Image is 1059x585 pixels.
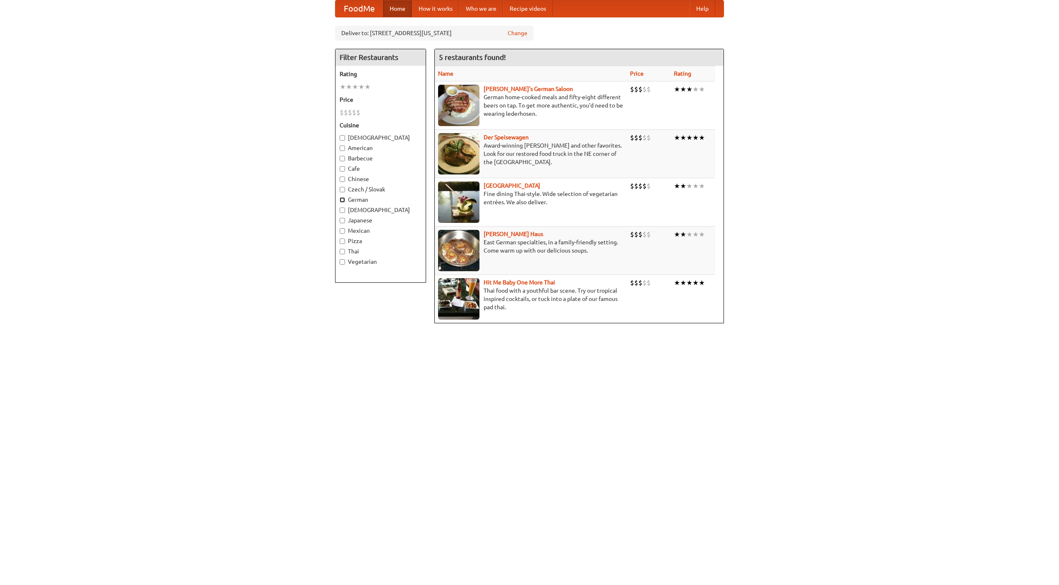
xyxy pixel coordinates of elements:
h5: Price [340,96,422,104]
h5: Rating [340,70,422,78]
label: American [340,144,422,152]
label: Chinese [340,175,422,183]
li: $ [638,181,642,191]
label: [DEMOGRAPHIC_DATA] [340,206,422,214]
input: Czech / Slovak [340,187,345,192]
p: East German specialties, in a family-friendly setting. Come warm up with our delicious soups. [438,238,623,255]
label: Mexican [340,227,422,235]
li: $ [344,108,348,117]
h5: Cuisine [340,121,422,129]
label: German [340,196,422,204]
li: ★ [674,230,680,239]
label: Barbecue [340,154,422,162]
b: [GEOGRAPHIC_DATA] [484,182,540,189]
input: German [340,197,345,203]
li: ★ [674,181,680,191]
div: Deliver to: [STREET_ADDRESS][US_STATE] [335,26,534,41]
a: How it works [412,0,459,17]
input: [DEMOGRAPHIC_DATA] [340,135,345,141]
li: ★ [686,133,692,142]
li: ★ [692,278,699,287]
li: $ [634,230,638,239]
input: Mexican [340,228,345,234]
li: ★ [340,82,346,91]
a: [PERSON_NAME] Haus [484,231,543,237]
li: ★ [346,82,352,91]
li: $ [647,85,651,94]
li: $ [630,85,634,94]
li: $ [642,278,647,287]
li: ★ [699,181,705,191]
li: $ [630,278,634,287]
li: ★ [674,133,680,142]
a: FoodMe [335,0,383,17]
li: $ [630,133,634,142]
input: Pizza [340,239,345,244]
li: ★ [352,82,358,91]
img: speisewagen.jpg [438,133,479,174]
li: $ [647,133,651,142]
li: $ [642,181,647,191]
li: $ [647,230,651,239]
input: Cafe [340,166,345,172]
li: ★ [686,278,692,287]
li: ★ [674,85,680,94]
li: ★ [680,230,686,239]
a: [PERSON_NAME]'s German Saloon [484,86,573,92]
p: German home-cooked meals and fifty-eight different beers on tap. To get more authentic, you'd nee... [438,93,623,118]
li: $ [638,85,642,94]
li: ★ [364,82,371,91]
li: ★ [699,278,705,287]
a: Rating [674,70,691,77]
b: Der Speisewagen [484,134,529,141]
img: kohlhaus.jpg [438,230,479,271]
a: Name [438,70,453,77]
label: Japanese [340,216,422,224]
li: $ [642,85,647,94]
li: ★ [686,181,692,191]
li: $ [638,133,642,142]
label: Thai [340,247,422,255]
li: ★ [686,85,692,94]
li: $ [647,181,651,191]
p: Award-winning [PERSON_NAME] and other favorites. Look for our restored food truck in the NE corne... [438,141,623,166]
ng-pluralize: 5 restaurants found! [439,53,506,61]
li: $ [634,181,638,191]
h4: Filter Restaurants [335,49,426,66]
img: satay.jpg [438,181,479,223]
a: Change [508,29,527,37]
li: $ [352,108,356,117]
input: American [340,146,345,151]
li: ★ [358,82,364,91]
a: Who we are [459,0,503,17]
li: $ [642,133,647,142]
li: $ [630,181,634,191]
input: Vegetarian [340,259,345,265]
input: Chinese [340,177,345,182]
li: ★ [686,230,692,239]
li: $ [630,230,634,239]
img: esthers.jpg [438,85,479,126]
li: $ [647,278,651,287]
li: ★ [674,278,680,287]
input: [DEMOGRAPHIC_DATA] [340,208,345,213]
label: Cafe [340,165,422,173]
li: ★ [699,133,705,142]
li: $ [340,108,344,117]
li: ★ [699,85,705,94]
a: Home [383,0,412,17]
label: Czech / Slovak [340,185,422,193]
li: ★ [692,230,699,239]
a: Help [690,0,715,17]
li: ★ [680,181,686,191]
a: Hit Me Baby One More Thai [484,279,555,286]
p: Fine dining Thai-style. Wide selection of vegetarian entrées. We also deliver. [438,190,623,206]
li: $ [642,230,647,239]
li: ★ [680,278,686,287]
input: Barbecue [340,156,345,161]
input: Japanese [340,218,345,223]
li: $ [634,85,638,94]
